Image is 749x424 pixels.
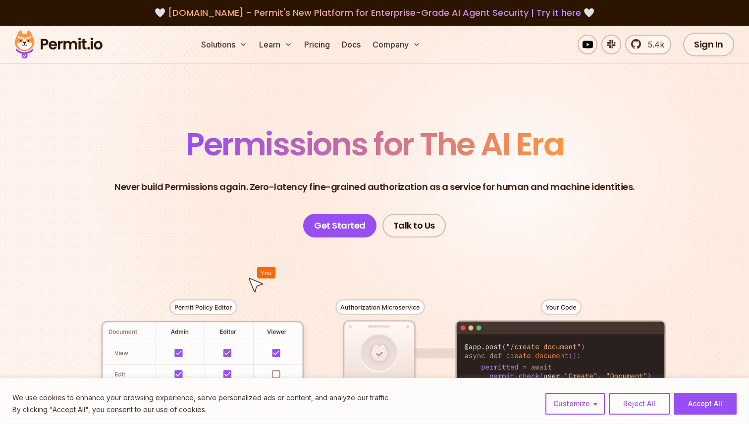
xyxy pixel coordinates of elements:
button: Learn [255,35,296,54]
button: Customize [545,393,605,415]
span: 5.4k [642,39,664,50]
img: Permit logo [10,28,107,61]
p: We use cookies to enhance your browsing experience, serve personalized ads or content, and analyz... [12,392,390,404]
a: Pricing [300,35,334,54]
a: Talk to Us [382,214,446,237]
a: Docs [338,35,365,54]
button: Accept All [674,393,737,415]
span: [DOMAIN_NAME] - Permit's New Platform for Enterprise-Grade AI Agent Security | [168,6,581,19]
p: By clicking "Accept All", you consent to our use of cookies. [12,404,390,416]
button: Company [369,35,425,54]
button: Solutions [197,35,251,54]
a: 5.4k [625,35,671,54]
p: Never build Permissions again. Zero-latency fine-grained authorization as a service for human and... [114,180,635,194]
a: Try it here [536,6,581,19]
div: 🤍 🤍 [24,6,725,20]
span: Permissions for The AI Era [186,122,563,166]
a: Sign In [683,33,734,56]
a: Get Started [303,214,376,237]
button: Reject All [609,393,670,415]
